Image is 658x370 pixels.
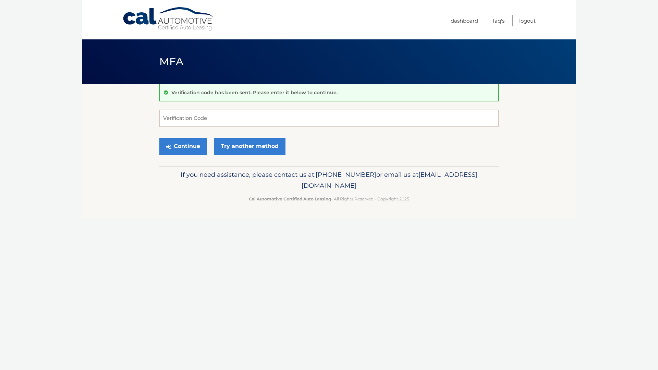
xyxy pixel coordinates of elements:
p: - All Rights Reserved - Copyright 2025 [164,195,494,202]
span: MFA [159,55,183,68]
a: Logout [519,15,536,26]
span: [PHONE_NUMBER] [316,171,376,178]
strong: Cal Automotive Certified Auto Leasing [249,196,331,201]
span: [EMAIL_ADDRESS][DOMAIN_NAME] [302,171,477,189]
a: Try another method [214,138,285,155]
a: Dashboard [451,15,478,26]
p: Verification code has been sent. Please enter it below to continue. [171,89,338,96]
a: Cal Automotive [122,7,215,31]
button: Continue [159,138,207,155]
p: If you need assistance, please contact us at: or email us at [164,169,494,191]
a: FAQ's [493,15,504,26]
input: Verification Code [159,110,499,127]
